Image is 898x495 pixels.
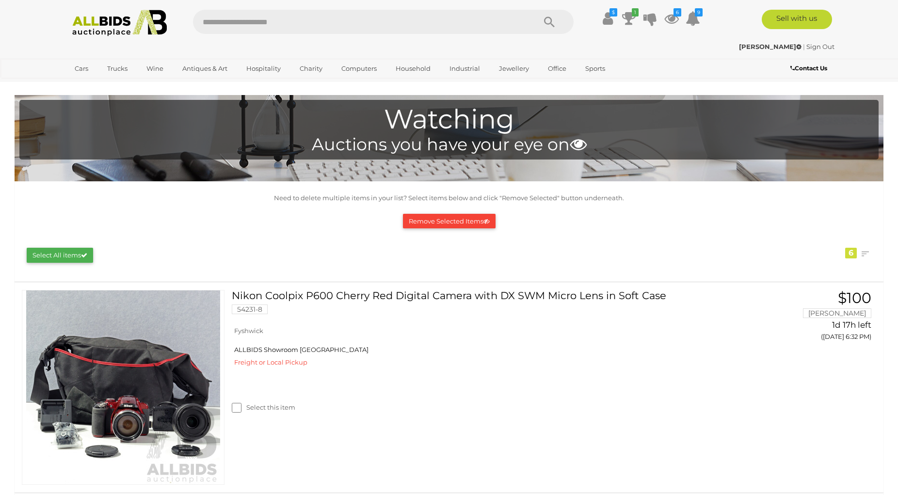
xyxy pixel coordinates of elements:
a: Nikon Coolpix P600 Cherry Red Digital Camera with DX SWM Micro Lens in Soft Case 54231-8 [239,290,731,321]
a: Computers [335,61,383,77]
b: Contact Us [790,64,827,72]
img: Allbids.com.au [67,10,172,36]
a: Antiques & Art [176,61,234,77]
a: Sports [579,61,611,77]
i: 6 [673,8,681,16]
button: Search [525,10,574,34]
a: Wine [140,61,170,77]
i: $ [609,8,617,16]
span: $100 [838,289,871,307]
a: Trucks [101,61,134,77]
a: Jewellery [493,61,535,77]
i: 9 [695,8,703,16]
img: 54231-8a.JPG [26,290,220,484]
a: $100 [PERSON_NAME] 1d 17h left ([DATE] 6:32 PM) [746,290,874,346]
button: Select All items [27,248,93,263]
button: Remove Selected Items [403,214,496,229]
p: Need to delete multiple items in your list? Select items below and click "Remove Selected" button... [19,192,879,204]
h4: Auctions you have your eye on [24,135,874,154]
a: Contact Us [790,63,830,74]
a: Household [389,61,437,77]
a: 9 [686,10,700,27]
a: [GEOGRAPHIC_DATA] [68,77,150,93]
a: Industrial [443,61,486,77]
a: Sign Out [806,43,834,50]
a: Cars [68,61,95,77]
a: 6 [664,10,679,27]
a: Charity [293,61,329,77]
a: [PERSON_NAME] [739,43,803,50]
div: 6 [845,248,857,258]
a: $ [600,10,615,27]
a: 1 [622,10,636,27]
h1: Watching [24,105,874,134]
a: Office [542,61,573,77]
span: | [803,43,805,50]
a: Sell with us [762,10,832,29]
label: Select this item [232,403,295,412]
i: 1 [632,8,639,16]
strong: [PERSON_NAME] [739,43,802,50]
a: Hospitality [240,61,287,77]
